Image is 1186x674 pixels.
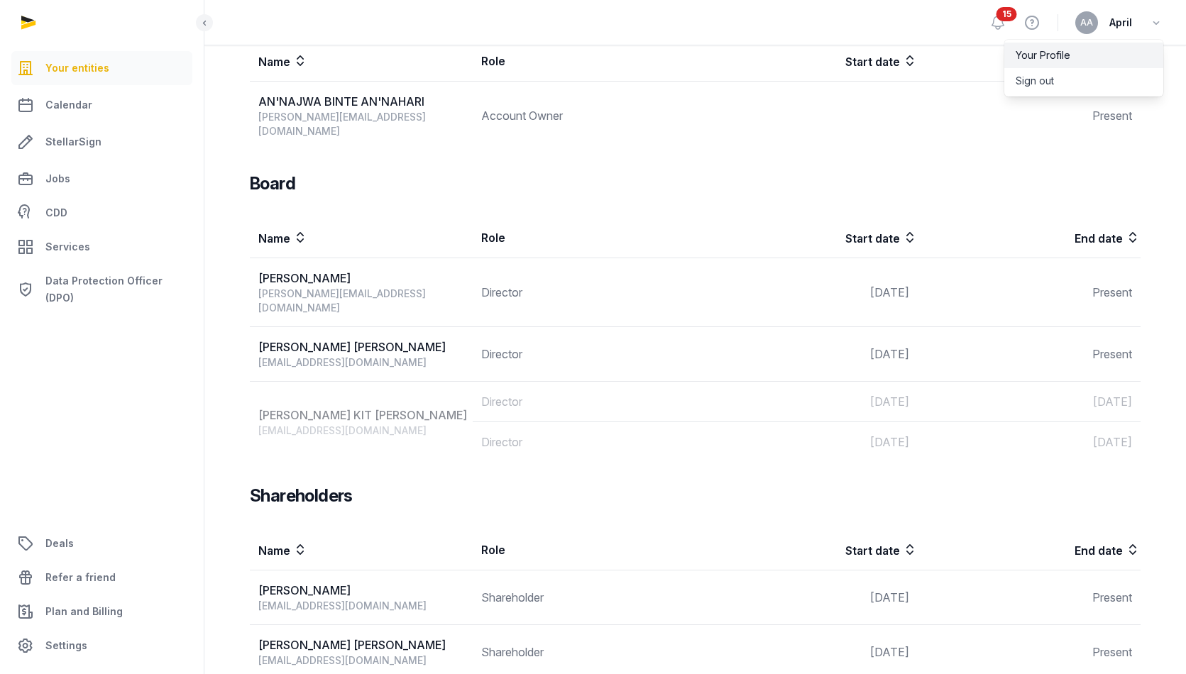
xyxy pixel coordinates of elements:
h3: Board [250,172,295,195]
td: Director [473,258,696,327]
th: Name [250,530,473,570]
th: Role [473,41,696,82]
span: AA [1080,18,1093,27]
span: Refer a friend [45,569,116,586]
th: Role [473,530,696,570]
td: Director [473,382,696,422]
span: Jobs [45,170,70,187]
td: [DATE] [696,382,918,422]
div: [PERSON_NAME] [PERSON_NAME] [258,636,472,653]
span: 15 [996,7,1017,21]
a: Your entities [11,51,192,85]
span: Present [1092,590,1132,604]
span: [DATE] [1093,394,1132,409]
th: Start date [696,218,918,258]
td: [DATE] [696,422,918,463]
div: [EMAIL_ADDRESS][DOMAIN_NAME] [258,355,472,370]
th: End date [918,41,1141,82]
div: [PERSON_NAME] [258,582,472,599]
div: [EMAIL_ADDRESS][DOMAIN_NAME] [258,599,472,613]
div: [PERSON_NAME] [258,270,472,287]
div: [PERSON_NAME][EMAIL_ADDRESS][DOMAIN_NAME] [258,110,472,138]
div: Chat Widget [1115,606,1186,674]
a: Deals [11,526,192,560]
span: StellarSign [45,133,101,150]
span: April [1109,14,1132,31]
th: End date [918,530,1141,570]
td: [DATE] [696,258,918,327]
span: Your entities [45,60,109,77]
span: Calendar [45,96,92,114]
td: [DATE] [696,570,918,625]
th: Role [473,218,696,258]
div: AN'NAJWA BINTE AN'NAHARI [258,93,472,110]
a: Jobs [11,162,192,196]
div: [PERSON_NAME] KIT [PERSON_NAME] [258,407,472,424]
div: [PERSON_NAME][EMAIL_ADDRESS][DOMAIN_NAME] [258,287,472,315]
td: Shareholder [473,570,696,625]
button: Sign out [1004,68,1163,94]
span: Settings [45,637,87,654]
span: Plan and Billing [45,603,123,620]
span: Present [1092,645,1132,659]
button: AA [1075,11,1098,34]
th: Name [250,218,473,258]
th: Start date [696,530,918,570]
div: [PERSON_NAME] [PERSON_NAME] [258,338,472,355]
a: Data Protection Officer (DPO) [11,267,192,312]
div: [EMAIL_ADDRESS][DOMAIN_NAME] [258,424,472,438]
a: Plan and Billing [11,595,192,629]
td: Account Owner [473,82,696,150]
a: Refer a friend [11,560,192,595]
a: Calendar [11,88,192,122]
span: [DATE] [1093,435,1132,449]
a: CDD [11,199,192,227]
div: [EMAIL_ADDRESS][DOMAIN_NAME] [258,653,472,668]
th: Start date [696,41,918,82]
a: StellarSign [11,125,192,159]
th: End date [918,218,1141,258]
span: Present [1092,285,1132,299]
span: Deals [45,535,74,552]
span: Services [45,238,90,255]
iframe: To enrich screen reader interactions, please activate Accessibility in Grammarly extension settings [1115,606,1186,674]
span: Present [1092,347,1132,361]
a: Your Profile [1004,43,1163,68]
td: [DATE] [696,327,918,382]
span: Present [1092,109,1132,123]
a: Settings [11,629,192,663]
td: Director [473,327,696,382]
a: Services [11,230,192,264]
span: CDD [45,204,67,221]
td: Director [473,422,696,463]
th: Name [250,41,473,82]
h3: Shareholders [250,485,353,507]
span: Data Protection Officer (DPO) [45,272,187,306]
